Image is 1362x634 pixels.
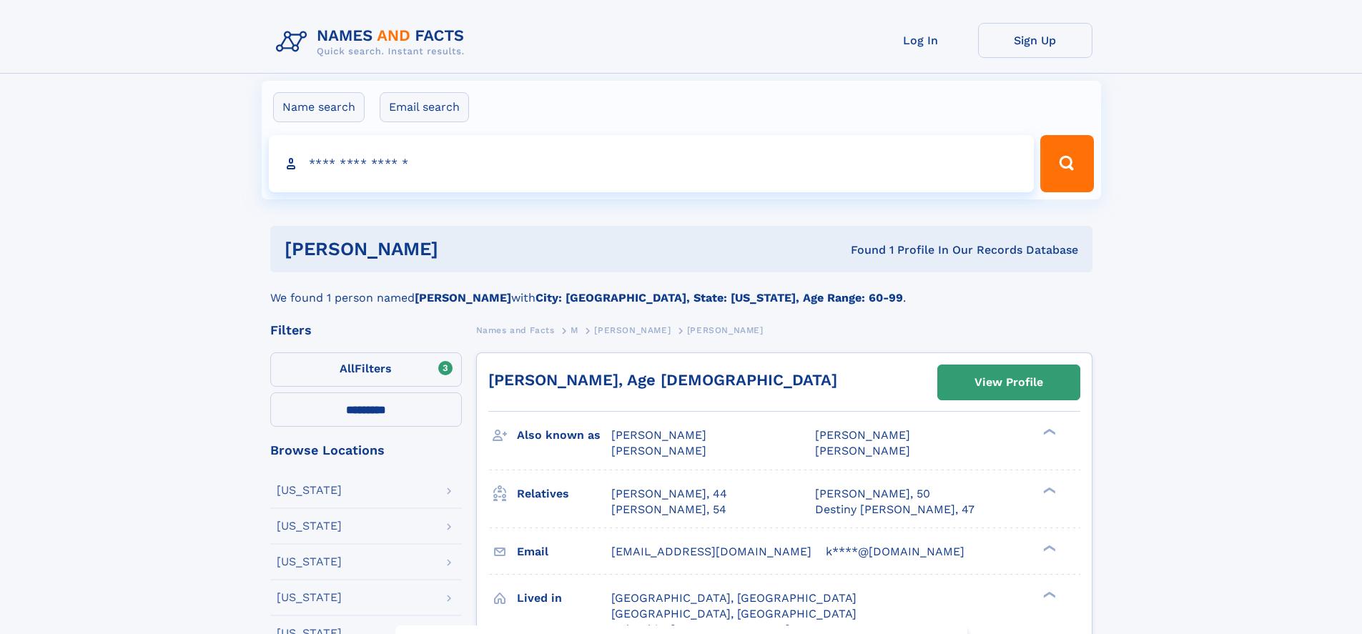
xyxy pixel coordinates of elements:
[938,365,1080,400] a: View Profile
[1040,543,1057,553] div: ❯
[340,362,355,375] span: All
[1040,590,1057,599] div: ❯
[277,520,342,532] div: [US_STATE]
[415,291,511,304] b: [PERSON_NAME]
[273,92,365,122] label: Name search
[594,325,671,335] span: [PERSON_NAME]
[476,321,555,339] a: Names and Facts
[611,502,726,517] a: [PERSON_NAME], 54
[277,485,342,496] div: [US_STATE]
[1040,485,1057,495] div: ❯
[270,324,462,337] div: Filters
[269,135,1035,192] input: search input
[611,428,706,442] span: [PERSON_NAME]
[687,325,764,335] span: [PERSON_NAME]
[270,352,462,387] label: Filters
[644,242,1078,258] div: Found 1 Profile In Our Records Database
[815,444,910,457] span: [PERSON_NAME]
[1040,427,1057,437] div: ❯
[815,486,930,502] a: [PERSON_NAME], 50
[270,23,476,61] img: Logo Names and Facts
[611,607,857,620] span: [GEOGRAPHIC_DATA], [GEOGRAPHIC_DATA]
[285,240,645,258] h1: [PERSON_NAME]
[270,444,462,457] div: Browse Locations
[611,444,706,457] span: [PERSON_NAME]
[517,482,611,506] h3: Relatives
[270,272,1092,307] div: We found 1 person named with .
[611,591,857,605] span: [GEOGRAPHIC_DATA], [GEOGRAPHIC_DATA]
[380,92,469,122] label: Email search
[1040,135,1093,192] button: Search Button
[571,321,578,339] a: M
[978,23,1092,58] a: Sign Up
[594,321,671,339] a: [PERSON_NAME]
[277,592,342,603] div: [US_STATE]
[611,486,727,502] a: [PERSON_NAME], 44
[536,291,903,304] b: City: [GEOGRAPHIC_DATA], State: [US_STATE], Age Range: 60-99
[488,371,837,389] a: [PERSON_NAME], Age [DEMOGRAPHIC_DATA]
[517,540,611,564] h3: Email
[974,366,1043,399] div: View Profile
[815,502,974,517] a: Destiny [PERSON_NAME], 47
[864,23,978,58] a: Log In
[517,423,611,447] h3: Also known as
[815,428,910,442] span: [PERSON_NAME]
[611,545,811,558] span: [EMAIL_ADDRESS][DOMAIN_NAME]
[517,586,611,610] h3: Lived in
[571,325,578,335] span: M
[277,556,342,568] div: [US_STATE]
